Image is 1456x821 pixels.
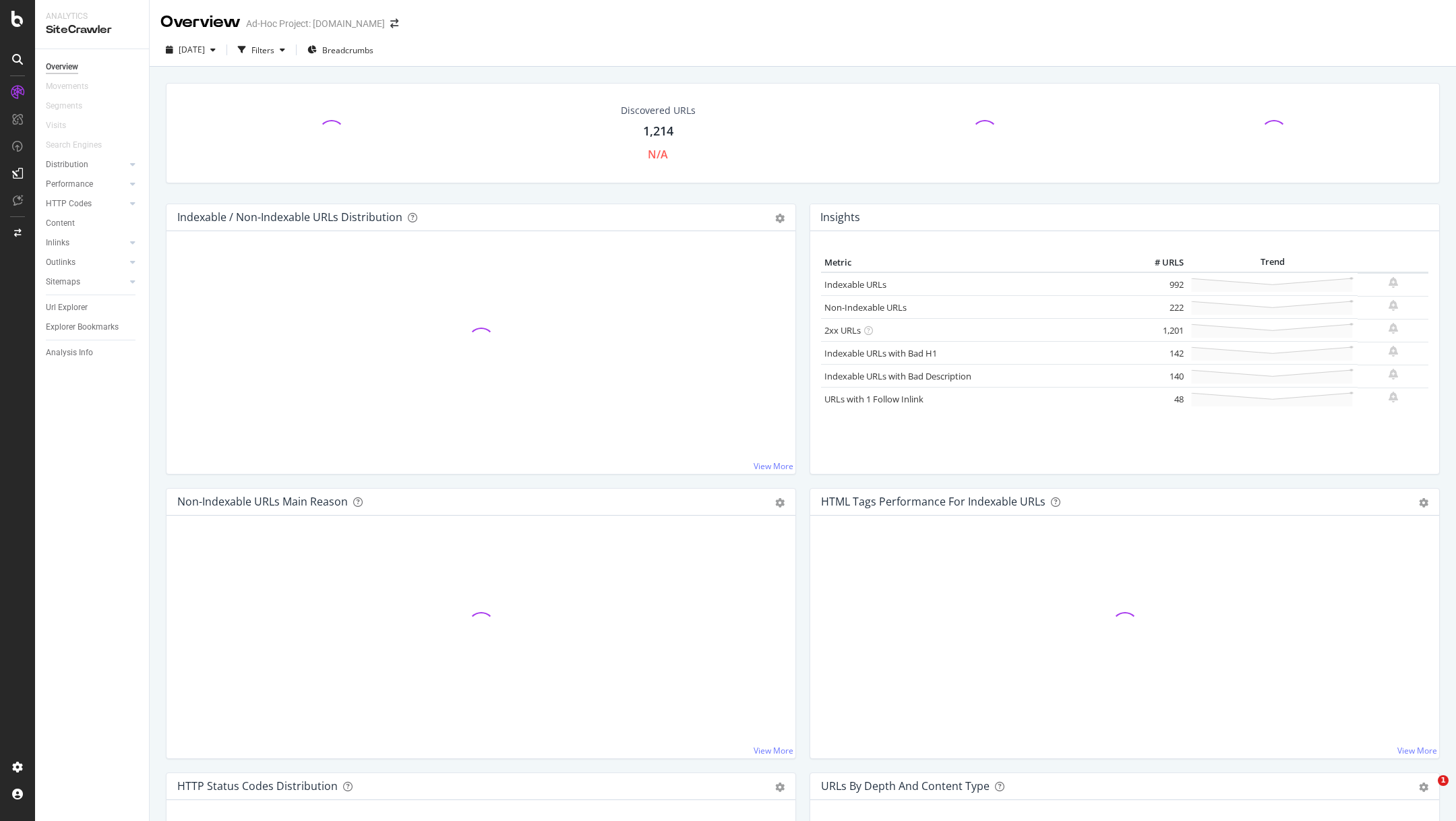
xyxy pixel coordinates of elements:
[821,495,1045,508] div: HTML Tags Performance for Indexable URLs
[754,745,793,756] a: View More
[1410,775,1443,808] iframe: Intercom live chat
[46,177,93,191] div: Performance
[621,104,696,117] div: Discovered URLs
[251,44,274,56] div: Filters
[46,158,88,172] div: Distribution
[1397,745,1437,756] a: View More
[821,779,990,793] div: URLs by Depth and Content Type
[46,346,140,360] a: Analysis Info
[322,44,373,56] span: Breadcrumbs
[46,60,78,74] div: Overview
[1389,392,1398,402] div: bell-plus
[46,216,140,231] a: Content
[160,11,241,34] div: Overview
[648,147,668,162] div: N/A
[46,60,140,74] a: Overview
[1389,346,1398,357] div: bell-plus
[754,460,793,472] a: View More
[46,197,126,211] a: HTTP Codes
[46,275,80,289] div: Sitemaps
[46,99,96,113] a: Segments
[1419,498,1428,508] div: gear
[46,236,69,250] div: Inlinks
[46,255,75,270] div: Outlinks
[46,255,126,270] a: Outlinks
[179,44,205,55] span: 2025 Sep. 22nd
[46,11,138,22] div: Analytics
[46,320,119,334] div: Explorer Bookmarks
[824,393,923,405] a: URLs with 1 Follow Inlink
[233,39,291,61] button: Filters
[46,320,140,334] a: Explorer Bookmarks
[46,236,126,250] a: Inlinks
[824,301,907,313] a: Non-Indexable URLs
[1389,277,1398,288] div: bell-plus
[177,779,338,793] div: HTTP Status Codes Distribution
[1438,775,1449,786] span: 1
[46,197,92,211] div: HTTP Codes
[643,123,673,140] div: 1,214
[824,347,937,359] a: Indexable URLs with Bad H1
[46,138,115,152] a: Search Engines
[1187,253,1358,273] th: Trend
[46,119,80,133] a: Visits
[1133,388,1187,410] td: 48
[390,19,398,28] div: arrow-right-arrow-left
[1389,323,1398,334] div: bell-plus
[824,370,971,382] a: Indexable URLs with Bad Description
[1133,296,1187,319] td: 222
[46,301,88,315] div: Url Explorer
[160,39,221,61] button: [DATE]
[775,498,785,508] div: gear
[1133,272,1187,296] td: 992
[46,138,102,152] div: Search Engines
[46,80,102,94] a: Movements
[46,119,66,133] div: Visits
[1133,319,1187,342] td: 1,201
[46,216,75,231] div: Content
[46,22,138,38] div: SiteCrawler
[824,324,861,336] a: 2xx URLs
[1133,342,1187,365] td: 142
[1389,369,1398,379] div: bell-plus
[46,177,126,191] a: Performance
[46,99,82,113] div: Segments
[46,80,88,94] div: Movements
[824,278,886,291] a: Indexable URLs
[302,39,379,61] button: Breadcrumbs
[177,495,348,508] div: Non-Indexable URLs Main Reason
[1133,365,1187,388] td: 140
[46,158,126,172] a: Distribution
[177,210,402,224] div: Indexable / Non-Indexable URLs Distribution
[46,275,126,289] a: Sitemaps
[1389,300,1398,311] div: bell-plus
[46,346,93,360] div: Analysis Info
[821,253,1133,273] th: Metric
[775,783,785,792] div: gear
[246,17,385,30] div: Ad-Hoc Project: [DOMAIN_NAME]
[775,214,785,223] div: gear
[1133,253,1187,273] th: # URLS
[46,301,140,315] a: Url Explorer
[820,208,860,226] h4: Insights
